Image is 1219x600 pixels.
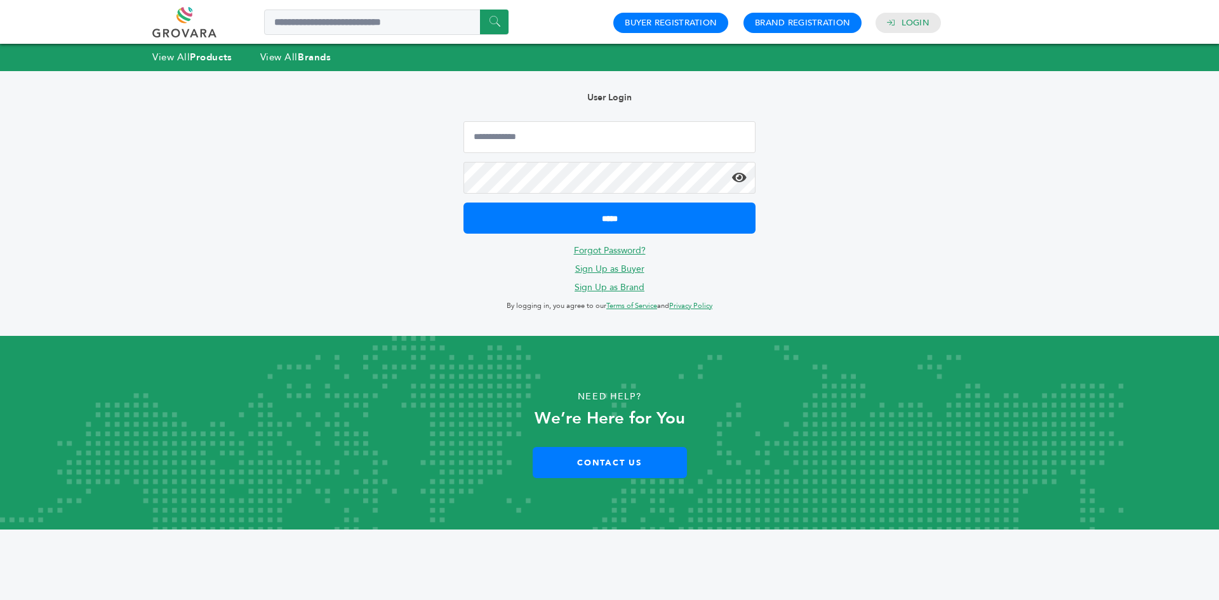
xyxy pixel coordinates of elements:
[535,407,685,430] strong: We’re Here for You
[190,51,232,63] strong: Products
[575,263,644,275] a: Sign Up as Buyer
[152,51,232,63] a: View AllProducts
[606,301,657,310] a: Terms of Service
[902,17,929,29] a: Login
[260,51,331,63] a: View AllBrands
[61,387,1158,406] p: Need Help?
[264,10,509,35] input: Search a product or brand...
[533,447,687,478] a: Contact Us
[574,244,646,257] a: Forgot Password?
[463,298,756,314] p: By logging in, you agree to our and
[755,17,850,29] a: Brand Registration
[463,121,756,153] input: Email Address
[575,281,644,293] a: Sign Up as Brand
[463,162,756,194] input: Password
[625,17,717,29] a: Buyer Registration
[298,51,331,63] strong: Brands
[669,301,712,310] a: Privacy Policy
[587,91,632,103] b: User Login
